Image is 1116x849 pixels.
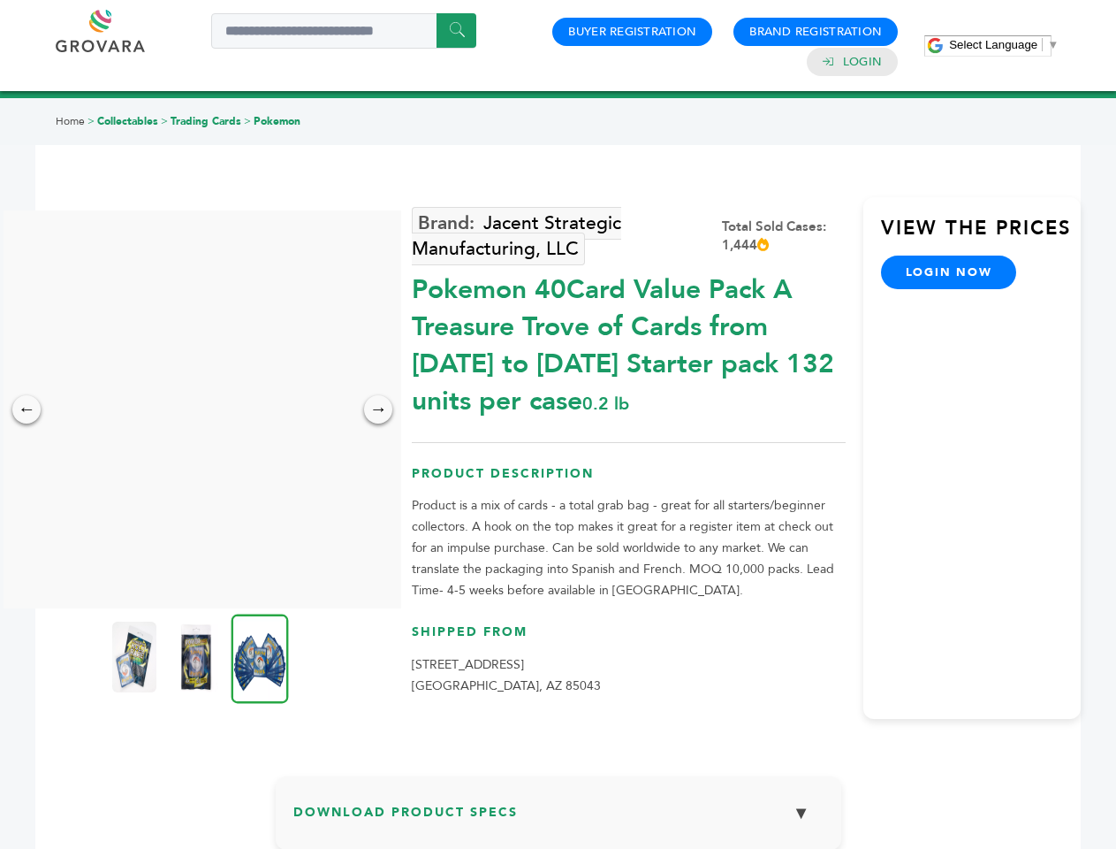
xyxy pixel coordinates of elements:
[87,114,95,128] span: >
[293,794,824,845] h3: Download Product Specs
[881,256,1017,289] a: login now
[364,395,392,424] div: →
[244,114,251,128] span: >
[211,13,476,49] input: Search a product or brand...
[97,114,158,128] a: Collectables
[174,622,218,692] img: Pokemon 40-Card Value Pack – A Treasure Trove of Cards from 1996 to 2024 - Starter pack! 132 unit...
[232,614,289,703] img: Pokemon 40-Card Value Pack – A Treasure Trove of Cards from 1996 to 2024 - Starter pack! 132 unit...
[722,218,846,255] div: Total Sold Cases: 1,444
[1047,38,1059,51] span: ▼
[949,38,1037,51] span: Select Language
[412,263,846,420] div: Pokemon 40Card Value Pack A Treasure Trove of Cards from [DATE] to [DATE] Starter pack 132 units ...
[843,54,882,70] a: Login
[254,114,300,128] a: Pokemon
[881,215,1081,256] h3: View the Prices
[112,622,156,692] img: Pokemon 40-Card Value Pack – A Treasure Trove of Cards from 1996 to 2024 - Starter pack! 132 unit...
[749,24,882,40] a: Brand Registration
[779,794,824,832] button: ▼
[412,207,621,265] a: Jacent Strategic Manufacturing, LLC
[412,495,846,601] p: Product is a mix of cards - a total grab bag - great for all starters/beginner collectors. A hook...
[412,623,846,654] h3: Shipped From
[161,114,168,128] span: >
[582,392,629,416] span: 0.2 lb
[1042,38,1043,51] span: ​
[12,395,41,424] div: ←
[568,24,696,40] a: Buyer Registration
[171,114,241,128] a: Trading Cards
[949,38,1059,51] a: Select Language​
[56,114,85,128] a: Home
[412,465,846,496] h3: Product Description
[412,654,846,697] p: [STREET_ADDRESS] [GEOGRAPHIC_DATA], AZ 85043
